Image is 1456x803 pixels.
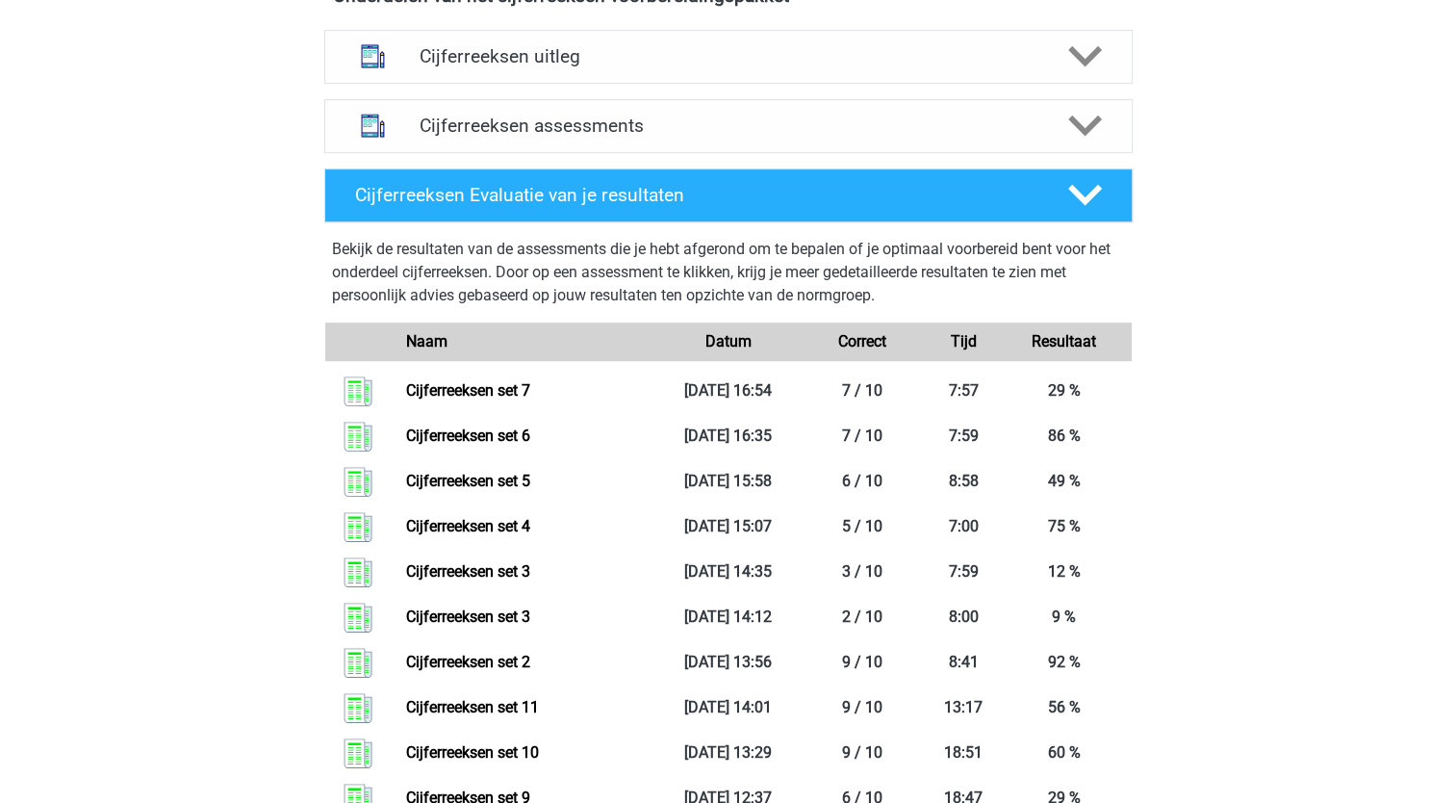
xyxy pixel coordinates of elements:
[348,101,397,150] img: cijferreeksen assessments
[997,330,1132,353] div: Resultaat
[406,381,530,400] a: Cijferreeksen set 7
[661,330,796,353] div: Datum
[406,698,539,716] a: Cijferreeksen set 11
[420,45,1037,67] h4: Cijferreeksen uitleg
[392,330,660,353] div: Naam
[406,517,530,535] a: Cijferreeksen set 4
[355,184,1037,206] h4: Cijferreeksen Evaluatie van je resultaten
[317,168,1140,222] a: Cijferreeksen Evaluatie van je resultaten
[420,115,1037,137] h4: Cijferreeksen assessments
[406,608,530,626] a: Cijferreeksen set 3
[317,30,1140,84] a: uitleg Cijferreeksen uitleg
[406,562,530,581] a: Cijferreeksen set 3
[406,427,530,445] a: Cijferreeksen set 6
[795,330,930,353] div: Correct
[406,653,530,671] a: Cijferreeksen set 2
[348,32,397,81] img: cijferreeksen uitleg
[332,238,1125,307] p: Bekijk de resultaten van de assessments die je hebt afgerond om te bepalen of je optimaal voorber...
[930,330,997,353] div: Tijd
[406,472,530,490] a: Cijferreeksen set 5
[406,743,539,762] a: Cijferreeksen set 10
[317,99,1140,153] a: assessments Cijferreeksen assessments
